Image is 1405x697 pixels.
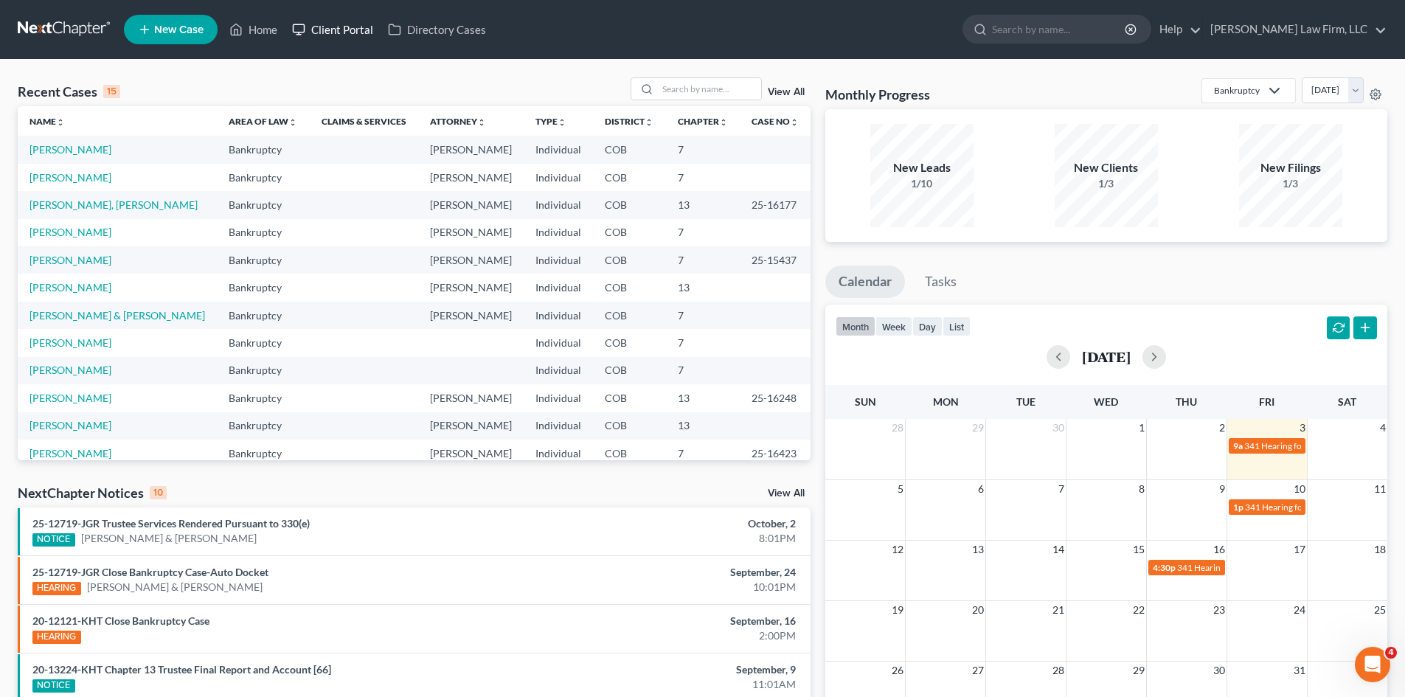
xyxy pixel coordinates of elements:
div: October, 2 [551,516,796,531]
a: View All [768,488,805,499]
a: Home [222,16,285,43]
a: [PERSON_NAME] Law Firm, LLC [1203,16,1387,43]
div: September, 9 [551,662,796,677]
td: 25-16177 [740,191,811,218]
a: [PERSON_NAME] [30,447,111,460]
div: NOTICE [32,679,75,693]
span: Tue [1016,395,1035,408]
a: [PERSON_NAME] & [PERSON_NAME] [30,309,205,322]
div: 1/3 [1055,176,1158,191]
a: Case Nounfold_more [752,116,799,127]
td: 7 [666,302,740,329]
span: 18 [1373,541,1387,558]
span: 4 [1378,419,1387,437]
a: [PERSON_NAME] [30,419,111,431]
a: Typeunfold_more [535,116,566,127]
span: 21 [1051,601,1066,619]
div: September, 24 [551,565,796,580]
td: Bankruptcy [217,246,309,274]
div: NOTICE [32,533,75,547]
div: NextChapter Notices [18,484,167,502]
a: Client Portal [285,16,381,43]
td: Individual [524,357,593,384]
td: Individual [524,384,593,412]
span: 10 [1292,480,1307,498]
span: 24 [1292,601,1307,619]
i: unfold_more [645,118,653,127]
td: 13 [666,384,740,412]
i: unfold_more [790,118,799,127]
span: Wed [1094,395,1118,408]
span: 5 [896,480,905,498]
span: 22 [1131,601,1146,619]
a: [PERSON_NAME] & [PERSON_NAME] [87,580,263,594]
td: COB [593,302,665,329]
td: Bankruptcy [217,136,309,163]
td: [PERSON_NAME] [418,412,524,440]
a: 20-13224-KHT Chapter 13 Trustee Final Report and Account [66] [32,663,331,676]
span: 6 [976,480,985,498]
span: 30 [1051,419,1066,437]
td: [PERSON_NAME] [418,164,524,191]
td: 7 [666,329,740,356]
div: Bankruptcy [1214,84,1260,97]
a: Calendar [825,266,905,298]
div: 1/10 [870,176,974,191]
span: 3 [1298,419,1307,437]
span: New Case [154,24,204,35]
span: 20 [971,601,985,619]
td: 7 [666,246,740,274]
a: [PERSON_NAME] [30,364,111,376]
span: 19 [890,601,905,619]
span: 4:30p [1153,562,1176,573]
a: Chapterunfold_more [678,116,728,127]
td: [PERSON_NAME] [418,246,524,274]
td: 7 [666,219,740,246]
span: 29 [1131,662,1146,679]
td: Bankruptcy [217,440,309,467]
td: [PERSON_NAME] [418,274,524,301]
span: 31 [1292,662,1307,679]
td: Bankruptcy [217,357,309,384]
td: COB [593,164,665,191]
a: Help [1152,16,1201,43]
td: [PERSON_NAME] [418,191,524,218]
i: unfold_more [288,118,297,127]
td: 25-16248 [740,384,811,412]
button: day [912,316,943,336]
td: Individual [524,412,593,440]
td: Bankruptcy [217,412,309,440]
td: 13 [666,412,740,440]
td: 13 [666,191,740,218]
span: 13 [971,541,985,558]
div: 1/3 [1239,176,1342,191]
span: 1p [1233,502,1243,513]
td: Bankruptcy [217,164,309,191]
button: month [836,316,875,336]
a: [PERSON_NAME] [30,254,111,266]
a: [PERSON_NAME] [30,392,111,404]
td: COB [593,440,665,467]
span: 17 [1292,541,1307,558]
span: 341 Hearing for [PERSON_NAME] [1177,562,1309,573]
iframe: Intercom live chat [1355,647,1390,682]
span: 7 [1057,480,1066,498]
td: Individual [524,164,593,191]
td: COB [593,274,665,301]
td: Individual [524,136,593,163]
td: Individual [524,440,593,467]
span: 12 [890,541,905,558]
td: Bankruptcy [217,274,309,301]
td: COB [593,384,665,412]
td: [PERSON_NAME] [418,384,524,412]
td: Bankruptcy [217,329,309,356]
div: New Filings [1239,159,1342,176]
a: [PERSON_NAME] [30,336,111,349]
a: [PERSON_NAME] [30,226,111,238]
input: Search by name... [992,15,1127,43]
div: Recent Cases [18,83,120,100]
i: unfold_more [719,118,728,127]
span: 30 [1212,662,1227,679]
span: 15 [1131,541,1146,558]
div: HEARING [32,582,81,595]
